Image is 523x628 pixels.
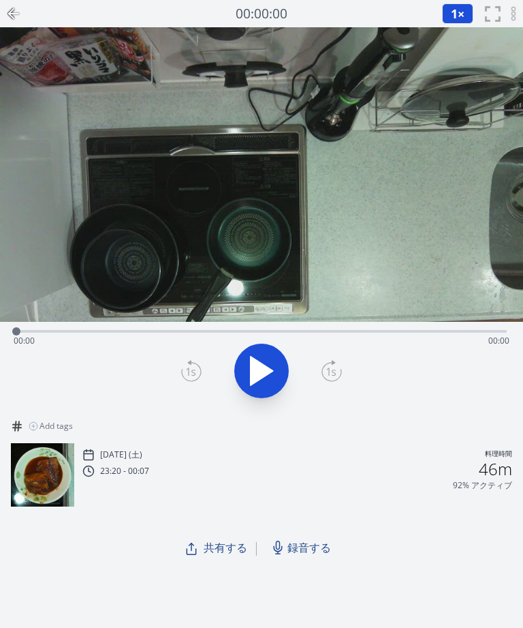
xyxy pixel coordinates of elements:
button: Add tags [23,415,78,437]
a: 00:00:00 [236,4,287,24]
span: Add tags [39,421,73,432]
p: 92% アクティブ [453,480,512,491]
span: 1 [451,5,458,22]
button: 1× [442,3,473,24]
p: 23:20 - 00:07 [100,466,149,477]
p: [DATE] (土) [100,449,142,460]
a: 録音する [266,534,339,561]
img: 250809142102_thumb.jpeg [11,443,74,507]
span: 共有する [204,539,247,556]
p: 料理時間 [485,449,512,461]
span: 00:00 [488,335,509,346]
h2: 46m [479,461,512,477]
span: 録音する [287,539,331,556]
span: | [253,538,260,557]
